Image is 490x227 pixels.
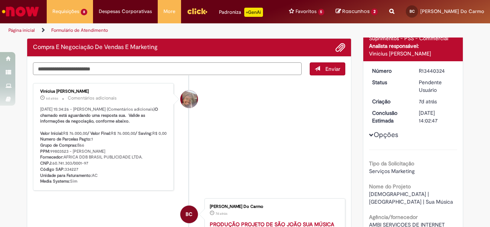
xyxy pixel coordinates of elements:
[419,109,454,124] div: [DATE] 14:02:47
[40,106,159,136] b: O chamado está aguardando uma resposta sua. Valide as informações da negociação, conforme abaixo....
[310,62,345,75] button: Enviar
[336,8,378,15] a: Rascunhos
[1,4,40,19] img: ServiceNow
[40,160,52,166] b: CNPJ:
[187,5,207,17] img: click_logo_yellow_360x200.png
[296,8,317,15] span: Favoritos
[369,191,453,205] span: [DEMOGRAPHIC_DATA] | [GEOGRAPHIC_DATA] | Sua Música
[40,154,64,160] b: Fornecedor:
[81,9,87,15] span: 8
[419,98,454,105] div: 22/08/2025 15:02:41
[51,27,108,33] a: Formulário de Atendimento
[33,44,158,51] h2: Compra E Negociação De Vendas E Marketing Histórico de tíquete
[219,8,263,17] div: Padroniza
[33,62,302,75] textarea: Digite sua mensagem aqui...
[369,168,415,175] span: Serviços Marketing
[366,78,413,86] dt: Status
[135,131,152,136] b: / Saving:
[46,96,58,101] time: 23/08/2025 15:34:26
[410,9,415,14] span: BC
[216,211,227,216] span: 7d atrás
[163,8,175,15] span: More
[52,8,79,15] span: Requisições
[369,160,414,167] b: Tipo da Solicitação
[40,149,50,154] b: PPM:
[369,42,457,50] div: Analista responsável:
[68,95,117,101] small: Comentários adicionais
[335,42,345,52] button: Adicionar anexos
[8,27,35,33] a: Página inicial
[46,96,58,101] span: 6d atrás
[40,173,92,178] b: Unidade para Faturamento:
[371,8,378,15] span: 2
[87,131,111,136] b: / Valor Final:
[420,8,484,15] span: [PERSON_NAME] Do Carmo
[419,78,454,94] div: Pendente Usuário
[369,34,457,42] div: Suprimentos - PSS - Commercial
[342,8,370,15] span: Rascunhos
[40,106,168,185] p: [DATE] 15:34:26 - [PERSON_NAME] (Comentários adicionais) R$ 76.000,00 R$ 76.000,00 R$ 0,00 1 B66 ...
[6,23,321,38] ul: Trilhas de página
[244,8,263,17] p: +GenAi
[325,65,340,72] span: Enviar
[419,98,437,105] time: 22/08/2025 15:02:41
[366,109,413,124] dt: Conclusão Estimada
[180,90,198,108] div: Vinicius Rafael De Souza
[210,204,337,209] div: [PERSON_NAME] Do Carmo
[419,67,454,75] div: R13440324
[40,136,91,142] b: Numero de Parcelas Pagto:
[366,98,413,105] dt: Criação
[318,9,325,15] span: 5
[40,178,70,184] b: Media Systems:
[40,89,168,94] div: Vinicius [PERSON_NAME]
[186,205,193,224] span: BC
[366,67,413,75] dt: Número
[369,183,411,190] b: Nome do Projeto
[369,50,457,57] div: Vinicius [PERSON_NAME]
[99,8,152,15] span: Despesas Corporativas
[216,211,227,216] time: 22/08/2025 15:02:40
[369,214,418,220] b: Agência/fornecedor
[40,167,65,172] b: Código SAP:
[40,142,77,148] b: Grupo de Compras:
[419,98,437,105] span: 7d atrás
[180,206,198,223] div: Beatriz Stelle Bucallon Do Carmo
